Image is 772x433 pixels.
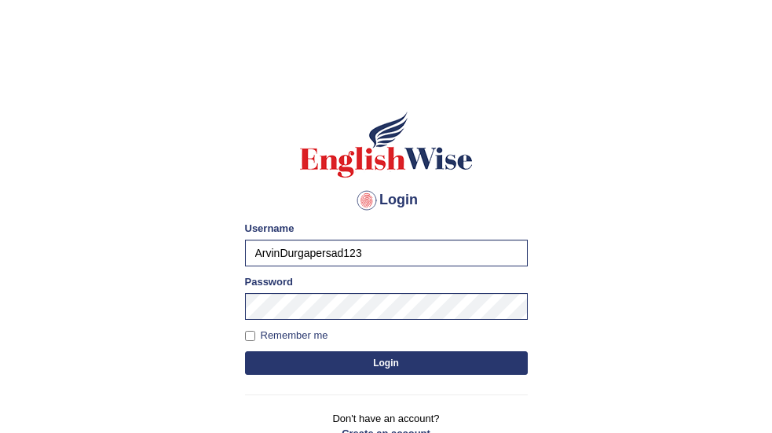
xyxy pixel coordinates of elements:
h4: Login [245,188,528,213]
label: Remember me [245,328,328,343]
label: Password [245,274,293,289]
input: Remember me [245,331,255,341]
button: Login [245,351,528,375]
img: Logo of English Wise sign in for intelligent practice with AI [297,109,476,180]
label: Username [245,221,295,236]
